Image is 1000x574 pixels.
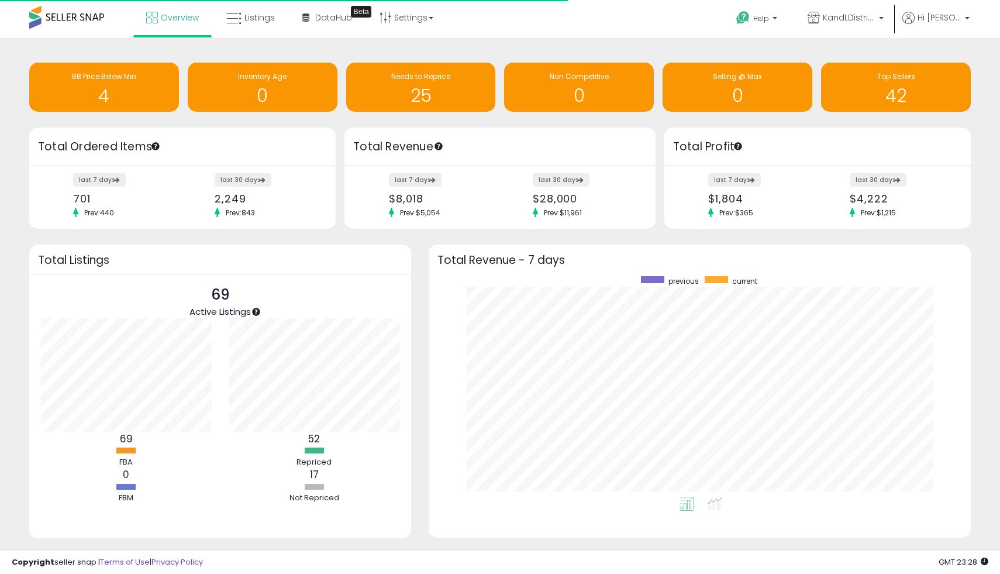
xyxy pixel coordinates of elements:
label: last 30 days [533,173,589,187]
h1: 4 [35,86,173,105]
div: Tooltip anchor [351,6,371,18]
span: Help [753,13,769,23]
div: 2,249 [215,193,315,205]
h1: 25 [352,86,490,105]
h3: Total Revenue [353,139,647,155]
b: 17 [310,468,319,482]
h3: Total Listings [38,256,402,264]
a: Inventory Age 0 [188,63,337,112]
strong: Copyright [12,556,54,568]
div: Tooltip anchor [433,141,444,152]
div: $8,018 [389,193,491,205]
span: Inventory Age [238,71,287,81]
label: last 30 days [850,173,906,187]
span: Listings [244,12,275,23]
label: last 7 days [73,173,126,187]
a: Non Competitive 0 [504,63,654,112]
span: Prev: 440 [78,208,120,218]
a: Terms of Use [100,556,150,568]
span: 2025-09-16 23:28 GMT [939,556,988,568]
span: Prev: $365 [713,208,759,218]
a: BB Price Below Min 4 [29,63,179,112]
h3: Total Profit [673,139,962,155]
div: 701 [73,193,174,205]
label: last 30 days [215,173,271,187]
h3: Total Revenue - 7 days [437,256,962,264]
div: FBA [91,457,161,468]
p: 69 [189,284,251,306]
div: $28,000 [533,193,635,205]
span: Active Listings [189,305,251,318]
span: Prev: $1,215 [855,208,902,218]
span: Needs to Reprice [391,71,450,81]
h1: 0 [668,86,806,105]
span: Prev: $11,961 [538,208,588,218]
a: Selling @ Max 0 [663,63,812,112]
div: $1,804 [708,193,809,205]
b: 0 [123,468,129,482]
i: Get Help [736,11,750,25]
span: Non Competitive [550,71,609,81]
span: Prev: $5,054 [394,208,446,218]
span: Prev: 843 [220,208,261,218]
span: Overview [161,12,199,23]
span: KandLDistribution LLC [823,12,875,23]
span: DataHub [315,12,352,23]
b: 69 [120,432,133,446]
span: BB Price Below Min [72,71,136,81]
div: Tooltip anchor [150,141,161,152]
span: Top Sellers [877,71,915,81]
div: Not Repriced [279,493,349,504]
div: FBM [91,493,161,504]
label: last 7 days [708,173,761,187]
div: Tooltip anchor [733,141,743,152]
div: Repriced [279,457,349,468]
h1: 0 [510,86,648,105]
div: seller snap | | [12,557,203,568]
span: Selling @ Max [713,71,762,81]
h1: 0 [194,86,332,105]
span: current [732,276,757,286]
span: previous [668,276,699,286]
b: 52 [308,432,320,446]
a: Hi [PERSON_NAME] [902,12,970,38]
span: Hi [PERSON_NAME] [918,12,961,23]
h1: 42 [827,86,965,105]
a: Needs to Reprice 25 [346,63,496,112]
div: $4,222 [850,193,950,205]
a: Privacy Policy [151,556,203,568]
a: Top Sellers 42 [821,63,971,112]
h3: Total Ordered Items [38,139,327,155]
label: last 7 days [389,173,442,187]
div: Tooltip anchor [251,307,261,317]
a: Help [727,2,789,38]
